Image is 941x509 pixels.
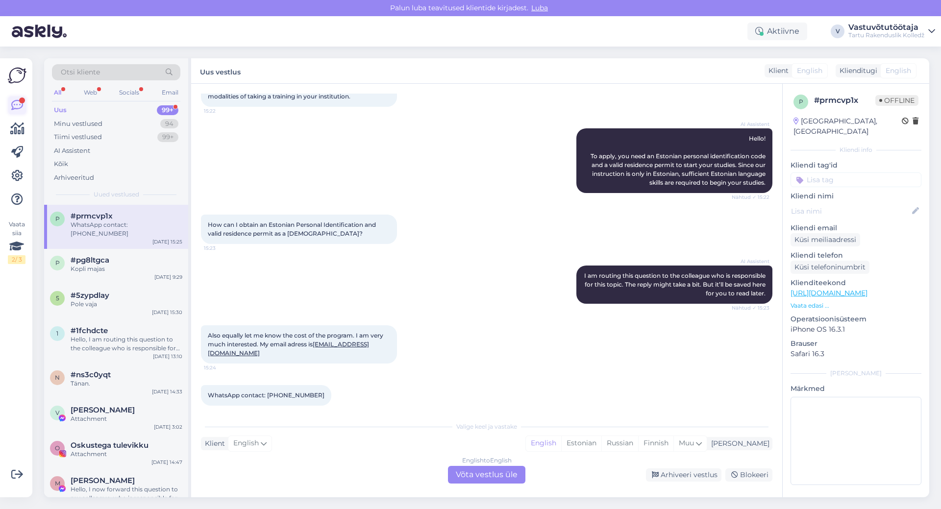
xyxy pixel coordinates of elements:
[160,119,178,129] div: 94
[765,66,789,76] div: Klient
[732,304,769,312] span: Nähtud ✓ 15:23
[733,121,769,128] span: AI Assistent
[791,278,921,288] p: Klienditeekond
[791,349,921,359] p: Safari 16.3
[154,273,182,281] div: [DATE] 9:29
[71,485,182,503] div: Hello, I now forward this question to my colleague, who is responsible for this. The reply will b...
[791,160,921,170] p: Kliendi tag'id
[157,132,178,142] div: 99+
[791,324,921,335] p: iPhone OS 16.3.1
[71,220,182,238] div: WhatsApp contact: [PHONE_NUMBER]
[152,309,182,316] div: [DATE] 15:30
[71,406,135,414] span: Vladimir Baskakov
[117,86,141,99] div: Socials
[54,119,102,129] div: Minu vestlused
[201,422,772,431] div: Valige keel ja vastake
[71,212,113,220] span: #prmcvp1x
[151,459,182,466] div: [DATE] 14:47
[157,105,178,115] div: 99+
[55,480,60,487] span: M
[152,388,182,395] div: [DATE] 14:33
[791,145,921,154] div: Kliendi info
[584,272,767,297] span: I am routing this question to the colleague who is responsible for this topic. The reply might ta...
[54,132,102,142] div: Tiimi vestlused
[71,450,182,459] div: Attachment
[791,250,921,261] p: Kliendi telefon
[71,441,149,450] span: Oskustega tulevikku
[707,438,769,449] div: [PERSON_NAME]
[55,409,59,416] span: V
[8,255,25,264] div: 2 / 3
[646,468,721,482] div: Arhiveeri vestlus
[791,191,921,201] p: Kliendi nimi
[54,105,67,115] div: Uus
[71,379,182,388] div: Tänan.
[201,438,225,449] div: Klient
[791,261,869,274] div: Küsi telefoninumbrit
[528,3,551,12] span: Luba
[61,67,100,77] span: Otsi kliente
[71,300,182,309] div: Pole vaja
[561,436,601,451] div: Estonian
[791,339,921,349] p: Brauser
[55,444,60,452] span: O
[208,391,324,399] span: WhatsApp contact: [PHONE_NUMBER]
[56,330,58,337] span: 1
[200,64,241,77] label: Uus vestlus
[791,314,921,324] p: Operatsioonisüsteem
[71,335,182,353] div: Hello, I am routing this question to the colleague who is responsible for this topic. The reply m...
[8,220,25,264] div: Vaata siia
[791,172,921,187] input: Lisa tag
[836,66,877,76] div: Klienditugi
[848,24,924,31] div: Vastuvõtutöötaja
[71,265,182,273] div: Kopli majas
[71,414,182,423] div: Attachment
[793,116,902,137] div: [GEOGRAPHIC_DATA], [GEOGRAPHIC_DATA]
[791,301,921,310] p: Vaata edasi ...
[732,194,769,201] span: Nähtud ✓ 15:22
[791,289,867,297] a: [URL][DOMAIN_NAME]
[601,436,638,451] div: Russian
[204,107,241,115] span: 15:22
[208,221,377,237] span: How can I obtain an Estonian Personal Identification and valid residence permit as a [DEMOGRAPHIC...
[679,438,694,447] span: Muu
[71,256,109,265] span: #pg8ltgca
[448,466,525,484] div: Võta vestlus üle
[233,438,259,449] span: English
[725,468,772,482] div: Blokeeri
[55,374,60,381] span: n
[204,364,241,371] span: 15:24
[791,206,910,217] input: Lisa nimi
[848,24,935,39] a: VastuvõtutöötajaTartu Rakenduslik Kolledž
[791,233,860,246] div: Küsi meiliaadressi
[526,436,561,451] div: English
[71,370,111,379] span: #ns3c0yqt
[204,406,241,413] span: 15:25
[160,86,180,99] div: Email
[638,436,673,451] div: Finnish
[94,190,139,199] span: Uued vestlused
[56,294,59,302] span: 5
[153,353,182,360] div: [DATE] 13:10
[733,258,769,265] span: AI Assistent
[55,215,60,222] span: p
[54,173,94,183] div: Arhiveeritud
[71,326,108,335] span: #1fchdcte
[55,259,60,267] span: p
[54,146,90,156] div: AI Assistent
[52,86,63,99] div: All
[848,31,924,39] div: Tartu Rakenduslik Kolledž
[886,66,911,76] span: English
[152,238,182,245] div: [DATE] 15:25
[154,423,182,431] div: [DATE] 3:02
[791,223,921,233] p: Kliendi email
[462,456,512,465] div: English to English
[82,86,99,99] div: Web
[831,24,844,38] div: V
[791,384,921,394] p: Märkmed
[799,98,803,105] span: p
[208,332,385,357] span: Also equally let me know the cost of the program. I am very much interested. My email adress is
[54,159,68,169] div: Kõik
[71,291,109,300] span: #5zypdlay
[875,95,918,106] span: Offline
